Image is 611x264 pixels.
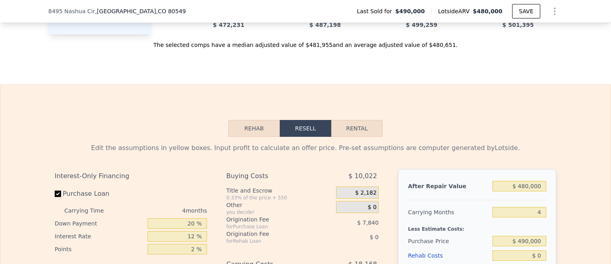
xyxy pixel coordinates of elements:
div: Origination Fee [226,230,316,238]
div: Edit the assumptions in yellow boxes. Input profit to calculate an offer price. Pre-set assumptio... [55,143,556,153]
span: $ 472,231 [213,22,244,28]
button: Rental [331,120,383,137]
div: for Purchase Loan [226,223,316,230]
div: Carrying Time [64,204,117,217]
div: Title and Escrow [226,187,333,195]
div: Interest-Only Financing [55,169,207,183]
div: for Rehab Loan [226,238,316,244]
div: After Repair Value [408,179,489,193]
span: 8495 Nashua Cir [48,7,95,15]
span: , [GEOGRAPHIC_DATA] [95,7,186,15]
span: $490,000 [395,7,425,15]
div: Interest Rate [55,230,144,243]
span: $ 0 [370,234,379,240]
div: 0.33% of the price + 550 [226,195,333,201]
div: The selected comps have a median adjusted value of $481,955 and an average adjusted value of $480... [48,35,563,49]
div: Less Estimate Costs: [408,219,546,234]
div: Origination Fee [226,215,316,223]
div: Other [226,201,333,209]
span: $ 2,182 [355,189,376,197]
div: 4 months [120,204,207,217]
div: Rehab Costs [408,248,489,263]
span: $ 499,259 [406,22,437,28]
div: Down Payment [55,217,144,230]
div: Purchase Price [408,234,489,248]
span: , CO 80549 [156,8,186,14]
button: Show Options [547,3,563,19]
button: SAVE [512,4,540,18]
label: Purchase Loan [55,187,144,201]
span: Last Sold for [357,7,396,15]
div: Buying Costs [226,169,316,183]
button: Resell [280,120,331,137]
span: $ 7,840 [357,219,378,226]
span: $ 501,395 [502,22,534,28]
span: Lotside ARV [438,7,473,15]
span: $ 0 [368,204,377,211]
input: Purchase Loan [55,191,61,197]
div: you decide! [226,209,333,215]
span: $480,000 [473,8,502,14]
div: Carrying Months [408,205,489,219]
span: $ 10,022 [349,169,377,183]
div: Points [55,243,144,256]
button: Rehab [228,120,280,137]
span: $ 487,198 [310,22,341,28]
